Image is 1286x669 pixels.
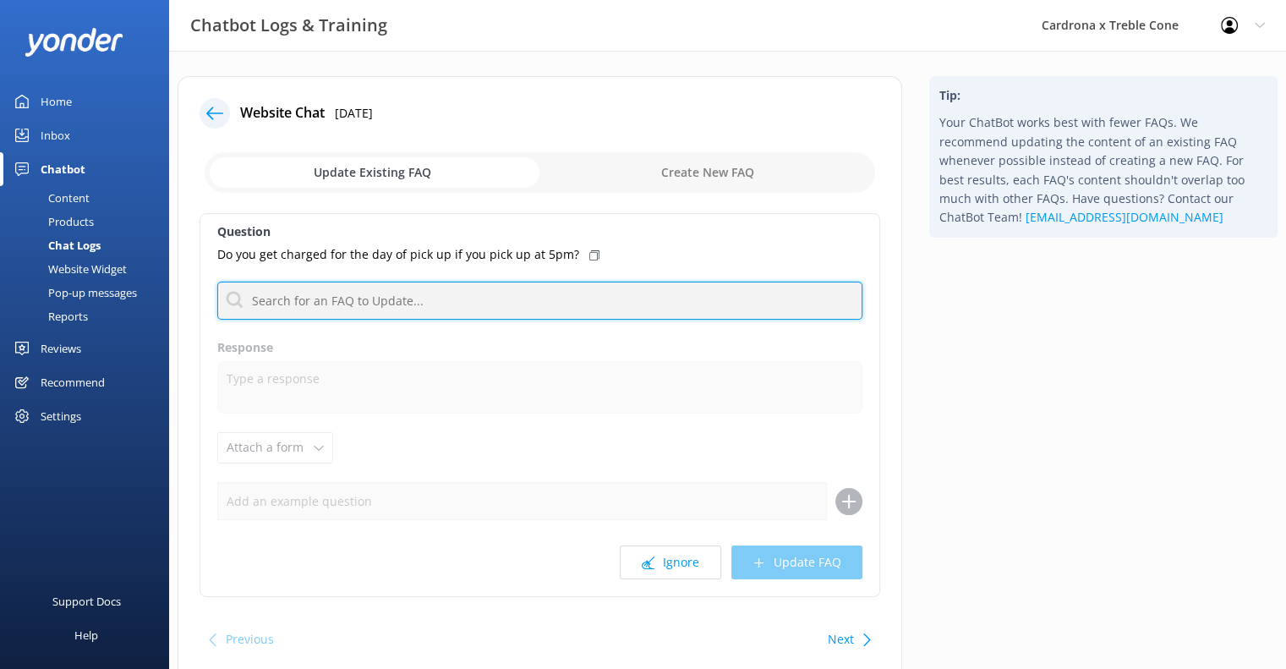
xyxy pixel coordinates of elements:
div: Reviews [41,332,81,365]
a: [EMAIL_ADDRESS][DOMAIN_NAME] [1026,209,1223,225]
p: [DATE] [335,104,373,123]
div: Help [74,618,98,652]
input: Search for an FAQ to Update... [217,282,862,320]
div: Inbox [41,118,70,152]
button: Next [828,622,854,656]
a: Reports [10,304,169,328]
div: Content [10,186,90,210]
div: Pop-up messages [10,281,137,304]
div: Chat Logs [10,233,101,257]
div: Support Docs [52,584,121,618]
input: Add an example question [217,482,827,520]
a: Pop-up messages [10,281,169,304]
img: yonder-white-logo.png [25,28,123,56]
div: Recommend [41,365,105,399]
label: Question [217,222,862,241]
h4: Tip: [939,86,1267,105]
div: Reports [10,304,88,328]
button: Ignore [620,546,721,579]
a: Website Widget [10,257,169,281]
div: Chatbot [41,152,85,186]
a: Products [10,210,169,233]
div: Website Widget [10,257,127,281]
a: Chat Logs [10,233,169,257]
div: Products [10,210,94,233]
h4: Website Chat [240,102,325,124]
p: Your ChatBot works best with fewer FAQs. We recommend updating the content of an existing FAQ whe... [939,113,1267,227]
h3: Chatbot Logs & Training [190,12,387,39]
a: Content [10,186,169,210]
label: Response [217,338,862,357]
p: Do you get charged for the day of pick up if you pick up at 5pm? [217,245,579,264]
div: Settings [41,399,81,433]
div: Home [41,85,72,118]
